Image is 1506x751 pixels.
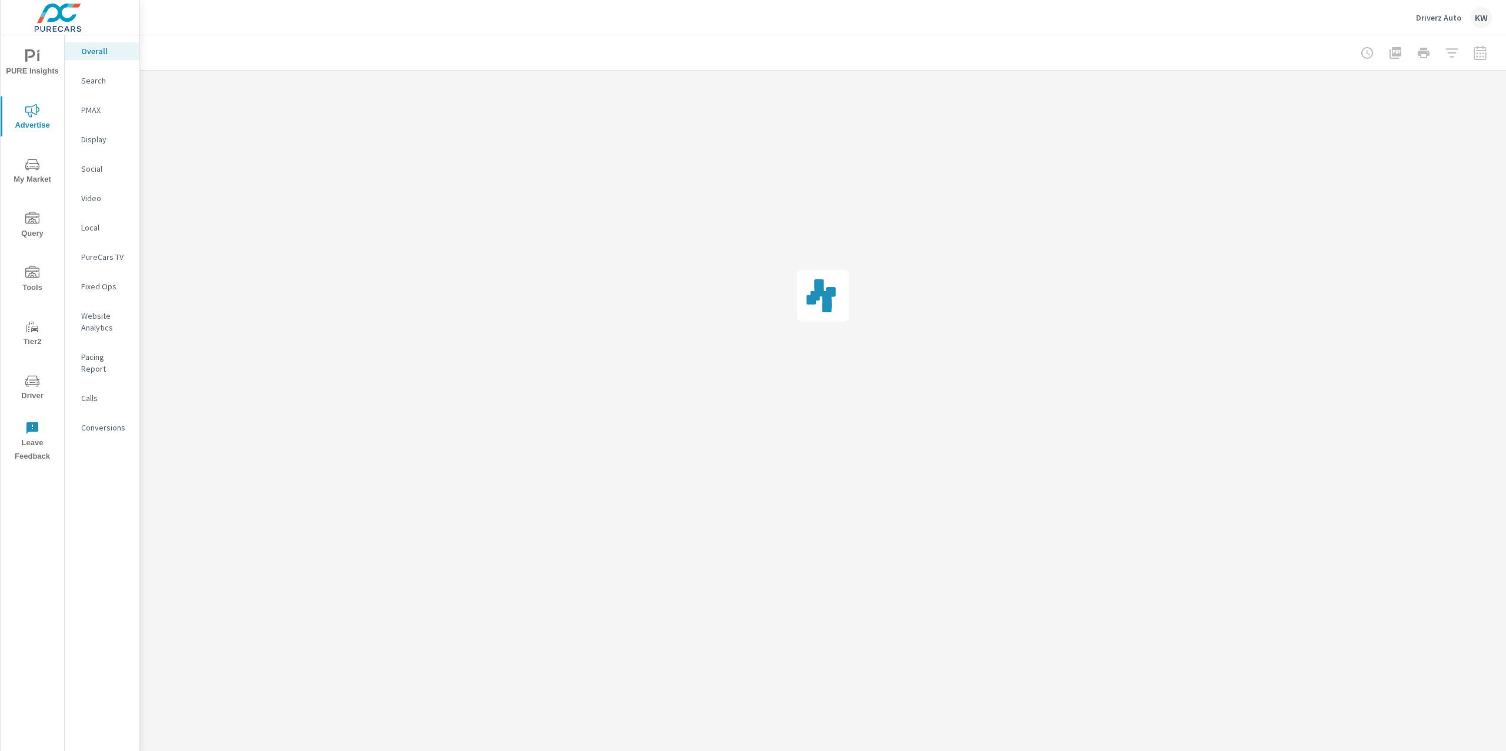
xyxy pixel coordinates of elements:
[81,281,130,292] p: Fixed Ops
[81,422,130,433] p: Conversions
[65,419,139,436] div: Conversions
[81,133,130,145] p: Display
[4,158,61,186] span: My Market
[65,72,139,89] div: Search
[1,35,64,468] div: nav menu
[1471,7,1492,28] div: KW
[81,75,130,86] p: Search
[65,42,139,60] div: Overall
[4,266,61,295] span: Tools
[65,219,139,236] div: Local
[1416,12,1461,23] p: Driverz Auto
[4,104,61,132] span: Advertise
[4,49,61,78] span: PURE Insights
[81,163,130,175] p: Social
[65,101,139,119] div: PMAX
[81,351,130,375] p: Pacing Report
[4,212,61,241] span: Query
[65,348,139,378] div: Pacing Report
[65,189,139,207] div: Video
[81,222,130,233] p: Local
[4,374,61,403] span: Driver
[65,389,139,407] div: Calls
[81,251,130,263] p: PureCars TV
[65,160,139,178] div: Social
[65,307,139,336] div: Website Analytics
[65,248,139,266] div: PureCars TV
[81,45,130,57] p: Overall
[81,192,130,204] p: Video
[65,278,139,295] div: Fixed Ops
[81,310,130,333] p: Website Analytics
[65,131,139,148] div: Display
[81,392,130,404] p: Calls
[81,104,130,116] p: PMAX
[4,320,61,349] span: Tier2
[4,421,61,463] span: Leave Feedback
